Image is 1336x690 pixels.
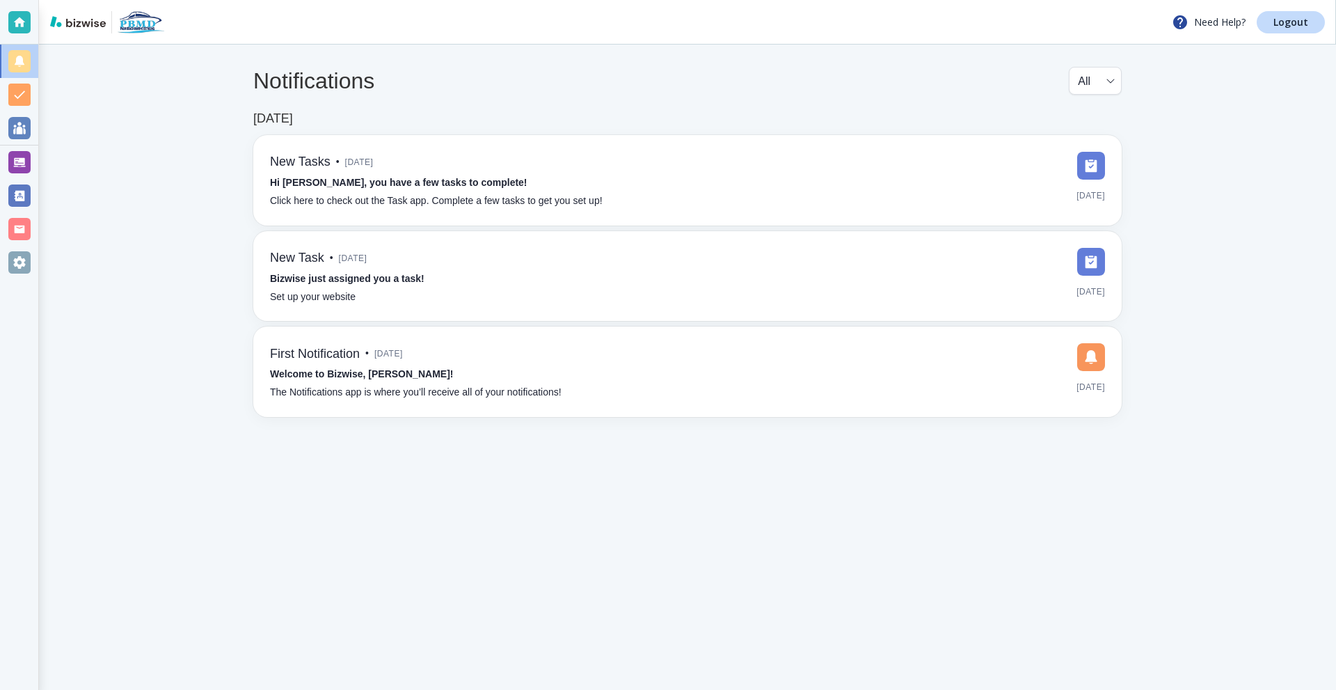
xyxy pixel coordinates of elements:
[1076,377,1105,398] span: [DATE]
[1257,11,1325,33] a: Logout
[270,177,527,188] strong: Hi [PERSON_NAME], you have a few tasks to complete!
[270,290,356,305] p: Set up your website
[50,16,106,27] img: bizwise
[253,135,1122,226] a: New Tasks•[DATE]Hi [PERSON_NAME], you have a few tasks to complete!Click here to check out the Ta...
[118,11,164,33] img: Palm Beach Marine Detailing
[253,231,1122,322] a: New Task•[DATE]Bizwise just assigned you a task!Set up your website[DATE]
[1172,14,1246,31] p: Need Help?
[253,111,293,127] h6: [DATE]
[270,273,424,284] strong: Bizwise just assigned you a task!
[270,194,603,209] p: Click here to check out the Task app. Complete a few tasks to get you set up!
[330,251,333,266] p: •
[339,248,367,269] span: [DATE]
[374,343,403,364] span: [DATE]
[270,368,453,379] strong: Welcome to Bizwise, [PERSON_NAME]!
[270,347,360,362] h6: First Notification
[270,385,562,400] p: The Notifications app is where you’ll receive all of your notifications!
[1076,185,1105,206] span: [DATE]
[336,155,340,170] p: •
[1078,68,1113,94] div: All
[270,251,324,266] h6: New Task
[253,327,1122,417] a: First Notification•[DATE]Welcome to Bizwise, [PERSON_NAME]!The Notifications app is where you’ll ...
[365,346,369,361] p: •
[253,68,374,94] h4: Notifications
[1077,343,1105,371] img: DashboardSidebarNotification.svg
[1077,152,1105,180] img: DashboardSidebarTasks.svg
[1273,17,1308,27] p: Logout
[1076,281,1105,302] span: [DATE]
[345,152,374,173] span: [DATE]
[270,155,331,170] h6: New Tasks
[1077,248,1105,276] img: DashboardSidebarTasks.svg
